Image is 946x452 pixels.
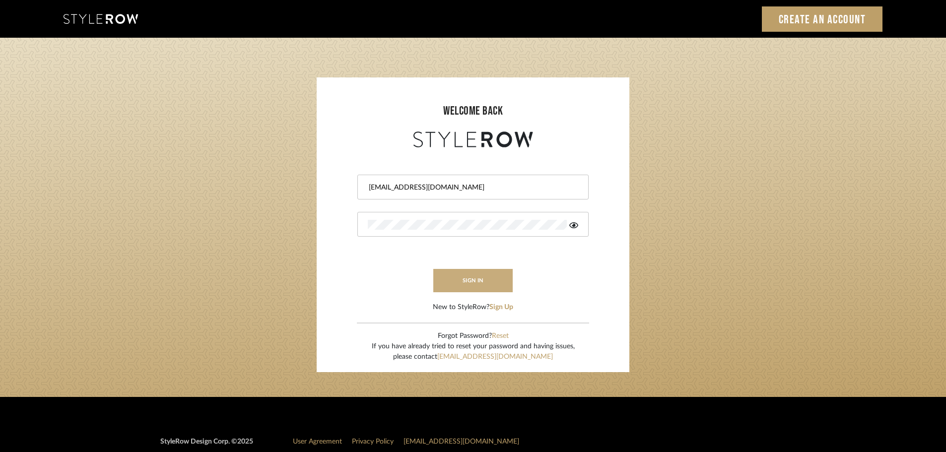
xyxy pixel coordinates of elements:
[492,331,509,341] button: Reset
[327,102,619,120] div: welcome back
[489,302,513,313] button: Sign Up
[433,302,513,313] div: New to StyleRow?
[437,353,553,360] a: [EMAIL_ADDRESS][DOMAIN_NAME]
[372,341,575,362] div: If you have already tried to reset your password and having issues, please contact
[352,438,394,445] a: Privacy Policy
[368,183,576,193] input: Email Address
[762,6,883,32] a: Create an Account
[404,438,519,445] a: [EMAIL_ADDRESS][DOMAIN_NAME]
[433,269,513,292] button: sign in
[372,331,575,341] div: Forgot Password?
[293,438,342,445] a: User Agreement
